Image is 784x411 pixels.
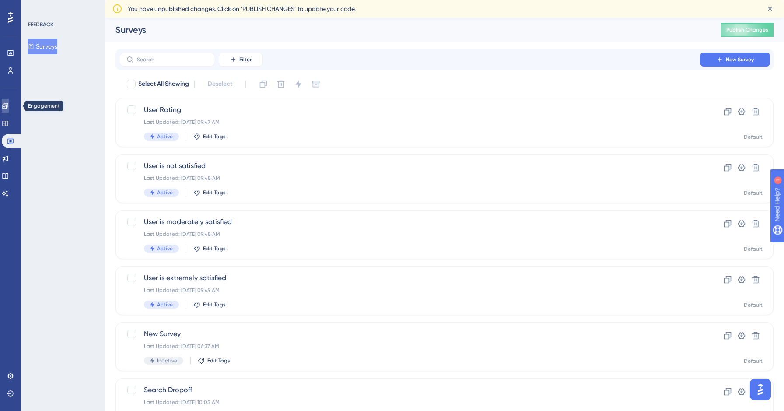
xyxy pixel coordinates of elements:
div: Default [744,302,763,309]
span: Active [157,133,173,140]
span: You have unpublished changes. Click on ‘PUBLISH CHANGES’ to update your code. [128,4,356,14]
input: Search [137,56,208,63]
span: Edit Tags [203,245,226,252]
span: User Rating [144,105,675,115]
span: Active [157,301,173,308]
button: New Survey [700,53,770,67]
button: Edit Tags [193,133,226,140]
span: Edit Tags [203,301,226,308]
button: Surveys [28,39,57,54]
div: Last Updated: [DATE] 09:48 AM [144,231,675,238]
span: New Survey [726,56,754,63]
div: Default [744,358,763,365]
span: User is extremely satisfied [144,273,675,283]
button: Publish Changes [721,23,773,37]
span: Inactive [157,357,177,364]
span: Deselect [208,79,232,89]
span: Search Dropoff [144,385,675,395]
div: Last Updated: [DATE] 09:48 AM [144,175,675,182]
span: Need Help? [21,2,55,13]
button: Deselect [200,76,240,92]
button: Edit Tags [198,357,230,364]
span: New Survey [144,329,675,339]
iframe: UserGuiding AI Assistant Launcher [747,376,773,403]
div: Last Updated: [DATE] 10:05 AM [144,399,675,406]
button: Edit Tags [193,245,226,252]
span: Publish Changes [726,26,768,33]
div: 1 [61,4,63,11]
span: Edit Tags [203,133,226,140]
div: FEEDBACK [28,21,53,28]
div: Default [744,133,763,141]
div: Last Updated: [DATE] 06:37 AM [144,343,675,350]
button: Edit Tags [193,301,226,308]
div: Surveys [115,24,699,36]
span: Edit Tags [207,357,230,364]
span: Filter [239,56,252,63]
div: Last Updated: [DATE] 09:47 AM [144,119,675,126]
span: Edit Tags [203,189,226,196]
div: Default [744,246,763,253]
span: Select All Showing [138,79,189,89]
span: User is moderately satisfied [144,217,675,227]
button: Filter [219,53,262,67]
span: User is not satisfied [144,161,675,171]
span: Active [157,245,173,252]
div: Last Updated: [DATE] 09:49 AM [144,287,675,294]
span: Active [157,189,173,196]
div: Default [744,190,763,197]
button: Edit Tags [193,189,226,196]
